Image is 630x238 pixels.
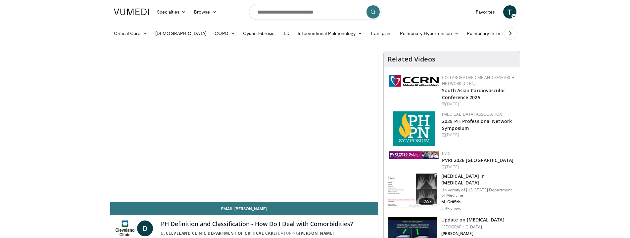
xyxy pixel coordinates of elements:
[151,27,211,40] a: [DEMOGRAPHIC_DATA]
[503,5,516,19] a: T
[278,27,294,40] a: ILD
[366,27,396,40] a: Transplant
[211,27,239,40] a: COPD
[442,164,514,170] div: [DATE]
[463,27,520,40] a: Pulmonary Infection
[441,224,504,230] p: [GEOGRAPHIC_DATA]
[441,206,461,211] p: 5.9K views
[419,198,435,205] span: 52:53
[190,5,220,19] a: Browse
[472,5,499,19] a: Favorites
[389,151,439,159] img: 33783847-ac93-4ca7-89f8-ccbd48ec16ca.webp.150x105_q85_autocrop_double_scale_upscale_version-0.2.jpg
[153,5,190,19] a: Specialties
[442,150,450,156] a: PVRI
[161,230,373,236] div: By FEATURING
[116,220,134,236] img: Cleveland Clinic Department of Critical Care
[442,111,502,117] a: [MEDICAL_DATA] Association
[161,220,373,228] h4: PH Definition and Classification - How Do I Deal with Comorbidities?
[388,173,516,211] a: 52:53 [MEDICAL_DATA] in [MEDICAL_DATA] University of [US_STATE] Department of Medicine M. Griffit...
[239,27,278,40] a: Cystic Fibrosis
[249,4,381,20] input: Search topics, interventions
[442,157,513,163] a: PVRI 2026 [GEOGRAPHIC_DATA]
[441,187,516,198] p: University of [US_STATE] Department of Medicine
[166,230,276,236] a: Cleveland Clinic Department of Critical Care
[110,202,378,215] a: Email [PERSON_NAME]
[441,199,516,205] p: M. Griffith
[389,75,439,87] img: a04ee3ba-8487-4636-b0fb-5e8d268f3737.png.150x105_q85_autocrop_double_scale_upscale_version-0.2.png
[294,27,366,40] a: Interventional Pulmonology
[393,111,435,146] img: c6978fc0-1052-4d4b-8a9d-7956bb1c539c.png.150x105_q85_autocrop_double_scale_upscale_version-0.2.png
[442,132,514,138] div: [DATE]
[388,173,437,208] img: 9d501fbd-9974-4104-9b57-c5e924c7b363.150x105_q85_crop-smart_upscale.jpg
[441,173,516,186] h3: [MEDICAL_DATA] in [MEDICAL_DATA]
[299,230,334,236] a: [PERSON_NAME]
[388,55,435,63] h4: Related Videos
[442,75,514,86] a: Collaborative CME and Research Network (CCRN)
[137,220,153,236] a: D
[442,87,505,100] a: South Asian Cardiovascular Conference 2025
[442,101,514,107] div: [DATE]
[110,27,151,40] a: Critical Care
[441,217,504,223] h3: Update on [MEDICAL_DATA]
[114,9,149,15] img: VuMedi Logo
[441,231,504,236] p: [PERSON_NAME]
[110,51,378,202] video-js: Video Player
[396,27,463,40] a: Pulmonary Hypertension
[442,118,512,131] a: 2025 PH Professional Network Symposium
